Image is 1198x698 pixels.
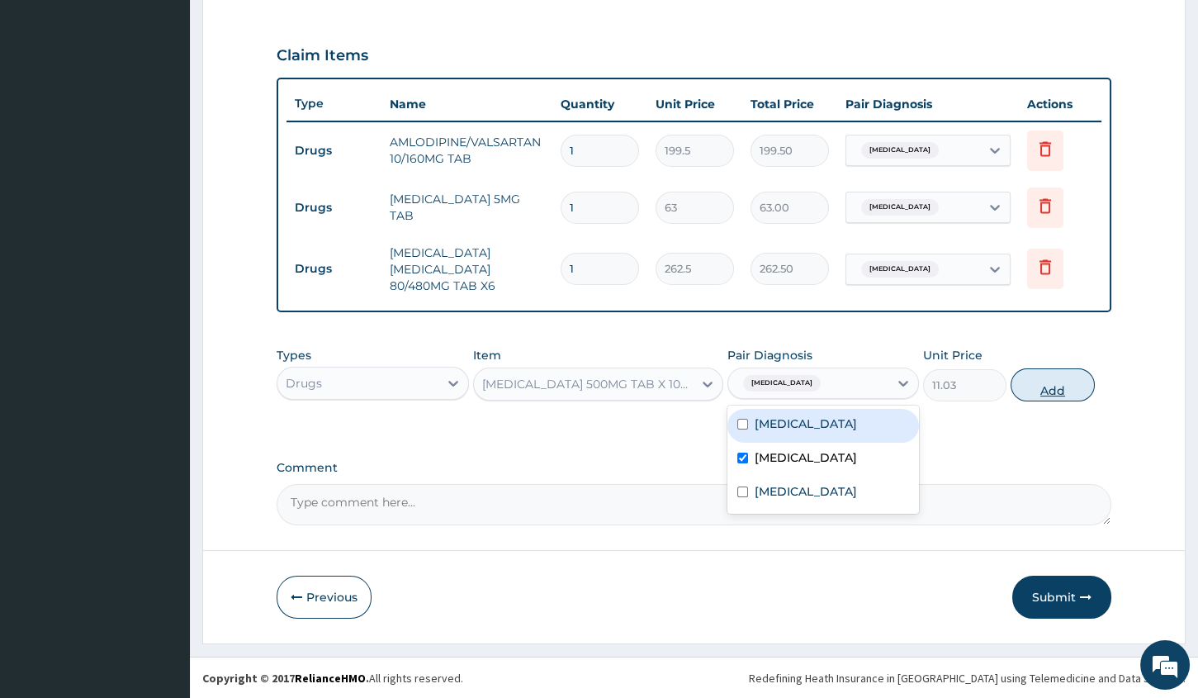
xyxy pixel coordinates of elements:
div: Drugs [286,375,322,392]
label: Types [277,349,311,363]
label: Item [473,347,501,363]
td: [MEDICAL_DATA] [MEDICAL_DATA] 80/480MG TAB X6 [381,236,552,302]
span: [MEDICAL_DATA] [861,199,939,216]
label: Pair Diagnosis [727,347,812,363]
th: Name [381,88,552,121]
th: Total Price [742,88,837,121]
th: Quantity [552,88,647,121]
th: Type [286,88,381,119]
span: [MEDICAL_DATA] [861,142,939,159]
label: Comment [277,461,1111,475]
div: Minimize live chat window [271,8,310,48]
button: Submit [1012,576,1111,619]
div: Redefining Heath Insurance in [GEOGRAPHIC_DATA] using Telemedicine and Data Science! [749,670,1186,686]
th: Actions [1019,88,1101,121]
td: [MEDICAL_DATA] 5MG TAB [381,183,552,232]
strong: Copyright © 2017 . [202,671,369,686]
button: Add [1011,368,1094,401]
img: d_794563401_company_1708531726252_794563401 [31,83,67,124]
button: Previous [277,576,372,619]
th: Pair Diagnosis [837,88,1019,121]
textarea: Type your message and hit 'Enter' [8,451,315,509]
div: [MEDICAL_DATA] 500MG TAB X 1000 [482,376,694,392]
span: [MEDICAL_DATA] [743,375,821,392]
span: [MEDICAL_DATA] [861,261,939,278]
label: [MEDICAL_DATA] [755,449,857,466]
label: [MEDICAL_DATA] [755,483,857,500]
td: AMLODIPINE/VALSARTAN 10/160MG TAB [381,126,552,175]
span: We're online! [96,208,228,375]
td: Drugs [286,254,381,284]
td: Drugs [286,135,381,166]
h3: Claim Items [277,47,368,65]
label: [MEDICAL_DATA] [755,415,857,432]
th: Unit Price [647,88,742,121]
label: Unit Price [923,347,983,363]
td: Drugs [286,192,381,223]
a: RelianceHMO [295,671,366,686]
div: Chat with us now [86,93,277,114]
